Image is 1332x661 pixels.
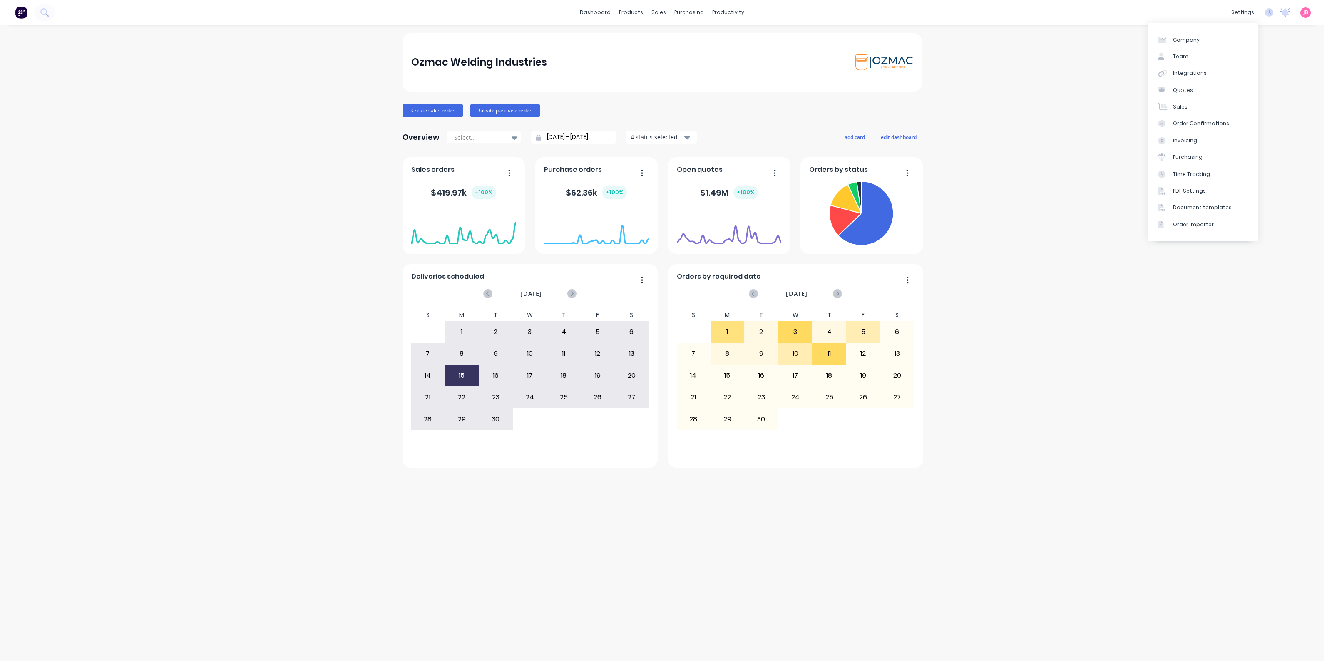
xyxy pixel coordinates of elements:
[839,131,870,142] button: add card
[445,343,479,364] div: 8
[581,322,614,342] div: 5
[547,343,580,364] div: 11
[745,343,778,364] div: 9
[15,6,27,19] img: Factory
[813,343,846,364] div: 11
[445,322,479,342] div: 1
[677,165,723,175] span: Open quotes
[1173,87,1193,94] div: Quotes
[513,309,547,321] div: W
[576,6,615,19] a: dashboard
[445,365,479,386] div: 15
[566,186,627,199] div: $ 62.36k
[880,322,914,342] div: 6
[513,387,547,408] div: 24
[744,309,778,321] div: T
[479,365,512,386] div: 16
[855,54,913,70] img: Ozmac Welding Industries
[411,365,445,386] div: 14
[779,343,812,364] div: 10
[479,343,512,364] div: 9
[403,104,463,117] button: Create sales order
[813,365,846,386] div: 18
[631,133,683,141] div: 4 status selected
[1148,31,1258,48] a: Company
[676,309,711,321] div: S
[847,387,880,408] div: 26
[479,408,512,429] div: 30
[809,165,868,175] span: Orders by status
[1148,199,1258,216] a: Document templates
[1148,166,1258,182] a: Time Tracking
[813,322,846,342] div: 4
[677,387,710,408] div: 21
[708,6,748,19] div: productivity
[880,309,914,321] div: S
[547,365,580,386] div: 18
[1173,120,1229,127] div: Order Confirmations
[602,186,627,199] div: + 100 %
[615,365,648,386] div: 20
[479,387,512,408] div: 23
[615,6,647,19] div: products
[626,131,697,144] button: 4 status selected
[403,129,440,146] div: Overview
[1148,216,1258,233] a: Order Importer
[1173,171,1210,178] div: Time Tracking
[779,365,812,386] div: 17
[445,387,479,408] div: 22
[1303,9,1308,16] span: JB
[1173,187,1206,195] div: PDF Settings
[411,309,445,321] div: S
[745,365,778,386] div: 16
[1148,132,1258,149] a: Invoicing
[733,186,758,199] div: + 100 %
[544,165,602,175] span: Purchase orders
[778,309,813,321] div: W
[711,387,744,408] div: 22
[513,343,547,364] div: 10
[411,408,445,429] div: 28
[779,387,812,408] div: 24
[847,365,880,386] div: 19
[812,309,846,321] div: T
[615,387,648,408] div: 27
[1173,153,1203,161] div: Purchasing
[445,408,479,429] div: 29
[1173,204,1232,211] div: Document templates
[581,365,614,386] div: 19
[880,343,914,364] div: 13
[711,309,745,321] div: M
[547,387,580,408] div: 25
[431,186,496,199] div: $ 419.97k
[472,186,496,199] div: + 100 %
[847,343,880,364] div: 12
[581,387,614,408] div: 26
[1148,149,1258,166] a: Purchasing
[1148,65,1258,82] a: Integrations
[711,322,744,342] div: 1
[520,289,542,298] span: [DATE]
[711,343,744,364] div: 8
[880,387,914,408] div: 27
[700,186,758,199] div: $ 1.49M
[847,322,880,342] div: 5
[615,343,648,364] div: 13
[615,322,648,342] div: 6
[1148,115,1258,132] a: Order Confirmations
[813,387,846,408] div: 25
[1173,103,1188,111] div: Sales
[745,408,778,429] div: 30
[846,309,880,321] div: F
[1148,82,1258,99] a: Quotes
[411,54,547,71] div: Ozmac Welding Industries
[1148,183,1258,199] a: PDF Settings
[1173,36,1200,44] div: Company
[411,387,445,408] div: 21
[1173,69,1207,77] div: Integrations
[513,365,547,386] div: 17
[581,343,614,364] div: 12
[1227,6,1258,19] div: settings
[677,365,710,386] div: 14
[445,309,479,321] div: M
